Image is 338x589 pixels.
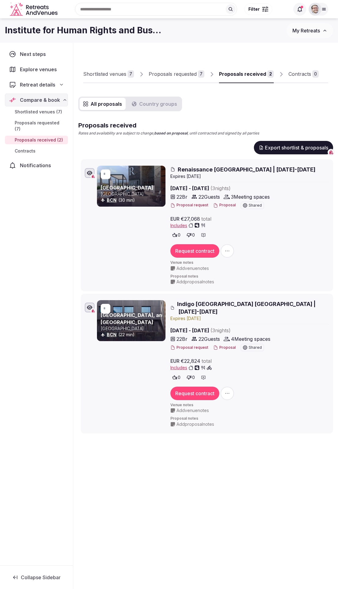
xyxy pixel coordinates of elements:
[177,300,329,315] span: Indigo [GEOGRAPHIC_DATA] [GEOGRAPHIC_DATA] | [DATE]-[DATE]
[176,335,188,343] span: 22 Br
[287,23,333,38] button: My Retreats
[170,327,329,334] span: [DATE] - [DATE]
[249,204,262,207] span: Shared
[5,159,68,172] a: Notifications
[176,265,209,271] span: Add venue notes
[10,2,59,16] a: Visit the homepage
[15,109,62,115] span: Shortlisted venues (7)
[288,65,319,83] a: Contracts0
[199,193,220,201] span: 22 Guests
[178,232,180,238] span: 0
[181,357,200,365] span: €22,824
[213,345,236,350] button: Proposal
[5,136,68,144] a: Proposals received (2)
[311,5,319,13] img: Ryan Sanford
[20,50,48,58] span: Next steps
[15,137,63,143] span: Proposals received (2)
[15,148,35,154] span: Contracts
[192,232,195,238] span: 0
[5,119,68,133] a: Proposals requested (7)
[170,203,208,208] button: Proposal request
[5,24,162,36] h1: Institute for Human Rights and Business
[210,327,231,333] span: ( 3 night s )
[288,70,311,78] div: Contracts
[149,65,204,83] a: Proposals requested7
[178,374,180,381] span: 0
[176,421,214,427] span: Add proposal notes
[244,3,272,15] button: Filter
[267,70,274,78] div: 2
[78,131,259,136] p: Rates and availability are subject to change, , until contracted and signed by all parties
[5,48,68,61] a: Next steps
[21,574,61,580] span: Collapse Sidebar
[170,387,219,400] button: Request contract
[5,571,68,584] button: Collapse Sidebar
[170,244,219,258] button: Request contract
[213,203,236,208] button: Proposal
[185,373,197,382] button: 0
[231,335,270,343] span: 4 Meeting spaces
[5,147,68,155] a: Contracts
[198,70,204,78] div: 7
[185,231,197,239] button: 0
[192,374,195,381] span: 0
[170,403,329,408] span: Venue notes
[107,332,117,337] a: BCN
[170,315,329,322] div: Expire s [DATE]
[83,70,126,78] div: Shortlisted venues
[170,345,208,350] button: Proposal request
[20,162,54,169] span: Notifications
[10,2,59,16] svg: Retreats and Venues company logo
[248,6,260,12] span: Filter
[128,98,181,110] button: Country groups
[176,193,188,201] span: 22 Br
[5,108,68,116] a: Shortlisted venues (7)
[20,96,60,104] span: Compare & book
[78,121,259,130] h2: Proposals received
[292,28,320,34] span: My Retreats
[170,223,206,229] button: Includes
[149,70,197,78] div: Proposals requested
[170,260,329,265] span: Venue notes
[312,70,319,78] div: 0
[20,66,59,73] span: Explore venues
[101,185,153,191] a: [GEOGRAPHIC_DATA]
[219,70,266,78] div: Proposals received
[128,70,134,78] div: 7
[170,357,180,365] span: EUR
[170,274,329,279] span: Proposal notes
[170,173,329,179] div: Expire s [DATE]
[199,335,220,343] span: 22 Guests
[170,231,182,239] button: 0
[154,131,188,135] strong: based on proposal
[20,81,55,88] span: Retreat details
[181,215,200,223] span: €27,068
[254,141,333,154] button: Export shortlist & proposals
[202,357,212,365] span: total
[101,197,164,203] div: (30 min)
[80,98,126,110] button: All proposals
[83,65,134,83] a: Shortlisted venues7
[107,197,117,203] a: BCN
[231,193,270,201] span: 3 Meeting spaces
[178,166,315,173] span: Renaissance [GEOGRAPHIC_DATA] | [DATE]-[DATE]
[101,332,164,338] div: (22 min)
[249,346,262,349] span: Shared
[210,185,231,191] span: ( 3 night s )
[170,365,212,371] button: Includes
[176,407,209,414] span: Add venue notes
[201,215,211,223] span: total
[5,63,68,76] a: Explore venues
[101,326,164,332] p: [GEOGRAPHIC_DATA]
[170,416,329,421] span: Proposal notes
[15,120,65,132] span: Proposals requested (7)
[170,373,182,382] button: 0
[219,65,274,83] a: Proposals received2
[170,215,180,223] span: EUR
[170,185,329,192] span: [DATE] - [DATE]
[176,279,214,285] span: Add proposal notes
[101,191,164,197] p: [GEOGRAPHIC_DATA]
[101,312,162,325] a: [GEOGRAPHIC_DATA], an [GEOGRAPHIC_DATA]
